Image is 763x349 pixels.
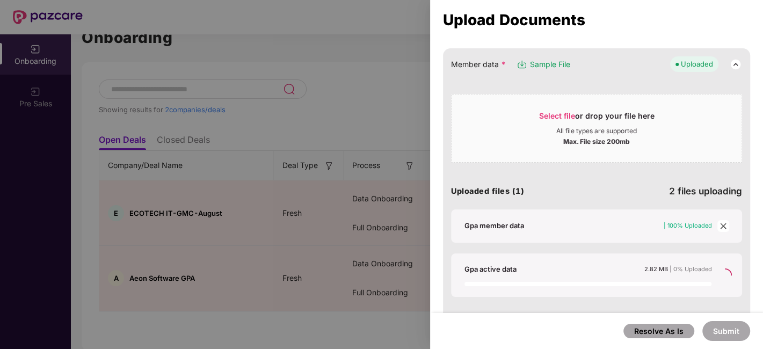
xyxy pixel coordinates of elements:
[517,59,527,70] img: svg+xml;base64,PHN2ZyB3aWR0aD0iMTYiIGhlaWdodD0iMTciIHZpZXdCb3g9IjAgMCAxNiAxNyIgZmlsbD0ibm9uZSIgeG...
[452,103,742,154] span: Select fileor drop your file hereAll file types are supportedMax. File size 200mb
[669,265,711,273] span: | 0% Uploaded
[556,127,637,135] div: All file types are supported
[451,186,524,197] h4: Uploaded files (1)
[702,321,750,341] button: Submit
[539,111,655,127] div: or drop your file here
[663,222,711,229] span: | 100% Uploaded
[718,268,732,282] span: loading
[717,220,729,232] span: close
[644,265,667,273] span: 2.82 MB
[464,264,517,274] div: Gpa active data
[443,14,750,26] div: Upload Documents
[623,324,694,338] button: Resolve As Is
[729,58,742,71] img: svg+xml;base64,PHN2ZyB3aWR0aD0iMjQiIGhlaWdodD0iMjQiIHZpZXdCb3g9IjAgMCAyNCAyNCIgZmlsbD0ibm9uZSIgeG...
[681,59,713,69] div: Uploaded
[464,221,524,230] div: Gpa member data
[563,135,630,146] div: Max. File size 200mb
[530,59,570,70] span: Sample File
[451,59,506,70] span: Member data
[669,184,742,199] div: 2 files uploading
[539,111,575,120] span: Select file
